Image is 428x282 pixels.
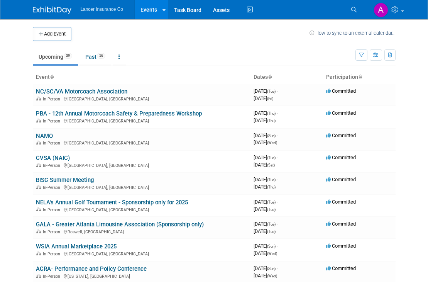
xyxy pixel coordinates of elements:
[358,74,362,80] a: Sort by Participation Type
[267,267,276,271] span: (Sun)
[33,7,71,14] img: ExhibitDay
[277,221,278,227] span: -
[267,200,276,204] span: (Tue)
[267,185,276,189] span: (Thu)
[267,141,277,145] span: (Wed)
[277,199,278,205] span: -
[36,250,247,257] div: [GEOGRAPHIC_DATA], [GEOGRAPHIC_DATA]
[277,177,278,182] span: -
[267,111,276,116] span: (Thu)
[267,244,276,248] span: (Sun)
[80,49,111,64] a: Past56
[277,110,278,116] span: -
[36,95,247,102] div: [GEOGRAPHIC_DATA], [GEOGRAPHIC_DATA]
[254,206,276,212] span: [DATE]
[33,71,250,84] th: Event
[254,221,278,227] span: [DATE]
[43,229,63,234] span: In-Person
[277,243,278,249] span: -
[36,88,127,95] a: NC/SC/VA Motorcoach Association
[36,206,247,212] div: [GEOGRAPHIC_DATA], [GEOGRAPHIC_DATA]
[326,133,356,138] span: Committed
[277,133,278,138] span: -
[43,119,63,124] span: In-Person
[267,274,277,278] span: (Wed)
[254,273,277,279] span: [DATE]
[326,243,356,249] span: Committed
[36,229,41,233] img: In-Person Event
[64,53,72,59] span: 39
[254,95,273,101] span: [DATE]
[267,163,275,167] span: (Sat)
[36,139,247,146] div: [GEOGRAPHIC_DATA], [GEOGRAPHIC_DATA]
[326,155,356,160] span: Committed
[268,74,272,80] a: Sort by Start Date
[254,177,278,182] span: [DATE]
[36,228,247,234] div: Roswell, [GEOGRAPHIC_DATA]
[36,273,247,279] div: [US_STATE], [GEOGRAPHIC_DATA]
[97,53,105,59] span: 56
[36,265,147,272] a: ACRA- Performance and Policy Conference
[36,117,247,124] div: [GEOGRAPHIC_DATA], [GEOGRAPHIC_DATA]
[36,177,94,183] a: BISC Summer Meeting
[267,178,276,182] span: (Tue)
[36,243,117,250] a: WSIA Annual Marketplace 2025
[36,199,188,206] a: NELA's Annual Golf Tournament - Sponsorship only for 2025
[326,88,356,94] span: Committed
[43,251,63,257] span: In-Person
[36,184,247,190] div: [GEOGRAPHIC_DATA], [GEOGRAPHIC_DATA]
[36,274,41,278] img: In-Person Event
[267,134,276,138] span: (Sun)
[33,27,71,41] button: Add Event
[36,141,41,144] img: In-Person Event
[254,243,278,249] span: [DATE]
[277,88,278,94] span: -
[254,199,278,205] span: [DATE]
[254,133,278,138] span: [DATE]
[36,163,41,167] img: In-Person Event
[250,71,323,84] th: Dates
[326,110,356,116] span: Committed
[36,133,53,139] a: NAMO
[267,89,276,93] span: (Tue)
[267,229,276,234] span: (Tue)
[254,228,276,234] span: [DATE]
[254,265,278,271] span: [DATE]
[323,71,396,84] th: Participation
[254,110,278,116] span: [DATE]
[43,207,63,212] span: In-Person
[254,155,278,160] span: [DATE]
[81,7,123,12] span: Lancer Insurance Co
[36,155,70,161] a: CVSA (NAIC)
[36,119,41,122] img: In-Person Event
[254,184,276,190] span: [DATE]
[254,250,277,256] span: [DATE]
[267,222,276,226] span: (Tue)
[326,221,356,227] span: Committed
[277,265,278,271] span: -
[36,110,202,117] a: PBA - 12th Annual Motorcoach Safety & Preparedness Workshop
[374,3,388,17] img: Ann Barron
[33,49,78,64] a: Upcoming39
[267,119,276,123] span: (Thu)
[326,265,356,271] span: Committed
[267,207,276,212] span: (Tue)
[43,163,63,168] span: In-Person
[36,97,41,100] img: In-Person Event
[36,185,41,189] img: In-Person Event
[43,97,63,102] span: In-Person
[43,185,63,190] span: In-Person
[36,162,247,168] div: [GEOGRAPHIC_DATA], [GEOGRAPHIC_DATA]
[310,30,396,36] a: How to sync to an external calendar...
[50,74,54,80] a: Sort by Event Name
[36,221,204,228] a: GALA - Greater Atlanta Limousine Association (Sponsorship only)
[254,139,277,145] span: [DATE]
[326,199,356,205] span: Committed
[43,141,63,146] span: In-Person
[267,156,276,160] span: (Tue)
[267,97,273,101] span: (Fri)
[36,207,41,211] img: In-Person Event
[43,274,63,279] span: In-Person
[326,177,356,182] span: Committed
[254,117,276,123] span: [DATE]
